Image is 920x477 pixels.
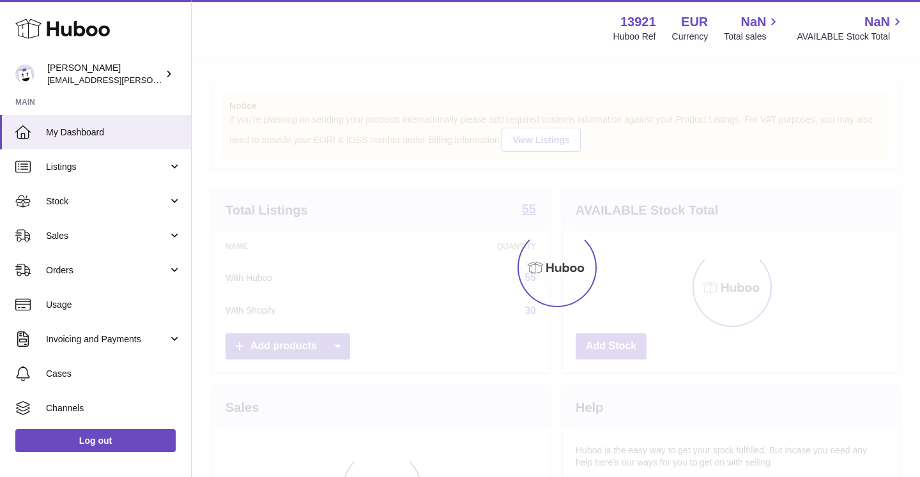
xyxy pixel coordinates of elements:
span: Invoicing and Payments [46,333,168,345]
span: Sales [46,230,168,242]
span: [EMAIL_ADDRESS][PERSON_NAME][DOMAIN_NAME] [47,75,256,85]
span: Channels [46,402,181,414]
a: NaN AVAILABLE Stock Total [797,13,905,43]
div: Huboo Ref [613,31,656,43]
span: Stock [46,195,168,208]
strong: EUR [681,13,708,31]
span: NaN [864,13,890,31]
img: europe@orea.uk [15,64,34,84]
span: Orders [46,264,168,276]
a: NaN Total sales [724,13,781,43]
a: Log out [15,429,176,452]
span: My Dashboard [46,126,181,139]
strong: 13921 [620,13,656,31]
span: NaN [740,13,766,31]
span: Listings [46,161,168,173]
span: Usage [46,299,181,311]
span: Total sales [724,31,781,43]
div: Currency [672,31,709,43]
span: Cases [46,368,181,380]
div: [PERSON_NAME] [47,62,162,86]
span: AVAILABLE Stock Total [797,31,905,43]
